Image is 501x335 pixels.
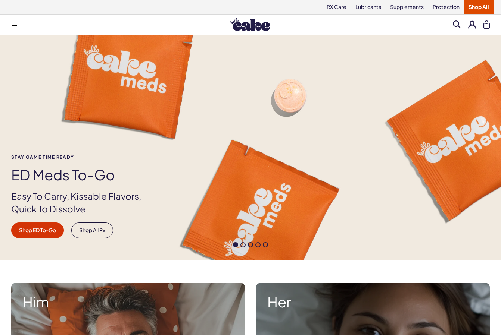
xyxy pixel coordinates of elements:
[230,18,270,31] img: Hello Cake
[11,167,154,183] h1: ED Meds to-go
[11,190,154,215] p: Easy To Carry, Kissable Flavors, Quick To Dissolve
[71,222,113,238] a: Shop All Rx
[267,294,479,310] strong: Her
[11,155,154,159] span: Stay Game time ready
[11,222,64,238] a: Shop ED To-Go
[22,294,234,310] strong: Him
